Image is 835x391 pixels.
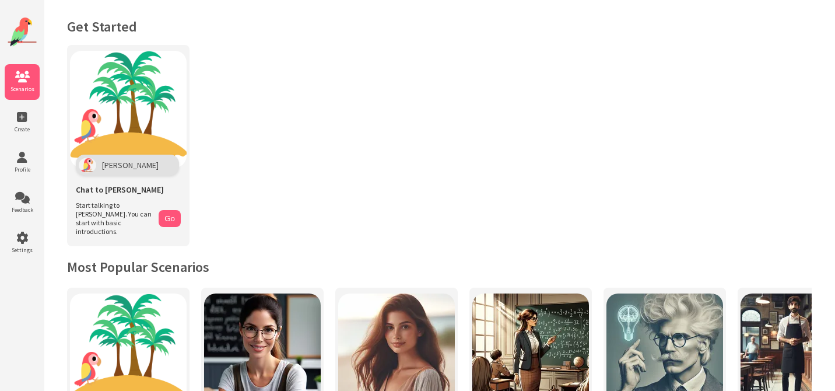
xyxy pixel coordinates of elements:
span: Start talking to [PERSON_NAME]. You can start with basic introductions. [76,201,153,236]
span: Settings [5,246,40,254]
h2: Most Popular Scenarios [67,258,812,276]
span: Create [5,125,40,133]
span: Profile [5,166,40,173]
h1: Get Started [67,18,812,36]
span: [PERSON_NAME] [102,160,159,170]
img: Website Logo [8,18,37,47]
button: Go [159,210,181,227]
span: Chat to [PERSON_NAME] [76,184,164,195]
img: Polly [79,158,96,173]
img: Chat with Polly [70,51,187,167]
span: Scenarios [5,85,40,93]
span: Feedback [5,206,40,214]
